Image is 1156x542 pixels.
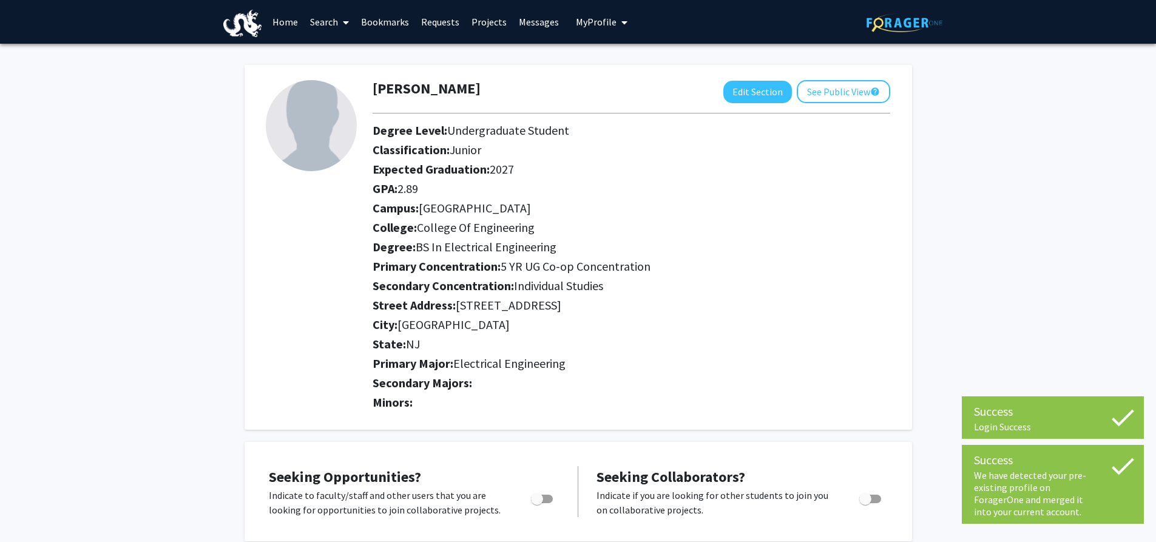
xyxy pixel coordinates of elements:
p: Indicate to faculty/staff and other users that you are looking for opportunities to join collabor... [269,488,508,517]
span: 5 YR UG Co-op Concentration [501,259,651,274]
a: Projects [465,1,513,43]
h2: Classification: [373,143,890,157]
a: Home [266,1,304,43]
span: [GEOGRAPHIC_DATA] [419,200,531,215]
div: Success [974,451,1132,469]
span: 2027 [490,161,514,177]
button: See Public View [797,80,890,103]
div: Success [974,402,1132,421]
a: Bookmarks [355,1,415,43]
div: Toggle [854,488,888,506]
div: Login Success [974,421,1132,433]
h2: College: [373,220,890,235]
a: Requests [415,1,465,43]
h2: Degree: [373,240,890,254]
h2: Degree Level: [373,123,890,138]
h2: Minors: [373,395,890,410]
h2: GPA: [373,181,890,196]
div: We have detected your pre-existing profile on ForagerOne and merged it into your current account. [974,469,1132,518]
span: [GEOGRAPHIC_DATA] [397,317,510,332]
h2: Secondary Concentration: [373,279,890,293]
span: Junior [450,142,481,157]
button: Edit Section [723,81,792,103]
span: 2.89 [397,181,418,196]
img: ForagerOne Logo [867,13,942,32]
span: My Profile [576,16,617,28]
span: Seeking Collaborators? [597,467,745,486]
h2: Expected Graduation: [373,162,890,177]
h1: [PERSON_NAME] [373,80,481,98]
span: Individual Studies [514,278,603,293]
h2: Street Address: [373,298,890,313]
span: Electrical Engineering [453,356,566,371]
span: NJ [406,336,420,351]
img: Drexel University Logo [223,10,262,37]
img: Profile Picture [266,80,357,171]
h2: Campus: [373,201,890,215]
a: Messages [513,1,565,43]
mat-icon: help [870,84,880,99]
a: Search [304,1,355,43]
span: Seeking Opportunities? [269,467,421,486]
h2: Primary Major: [373,356,890,371]
h2: City: [373,317,890,332]
span: [STREET_ADDRESS] [456,297,561,313]
h2: Secondary Majors: [373,376,890,390]
p: Indicate if you are looking for other students to join you on collaborative projects. [597,488,836,517]
div: Toggle [526,488,559,506]
span: Undergraduate Student [447,123,569,138]
h2: Primary Concentration: [373,259,890,274]
span: BS In Electrical Engineering [416,239,556,254]
h2: State: [373,337,890,351]
span: College Of Engineering [417,220,535,235]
